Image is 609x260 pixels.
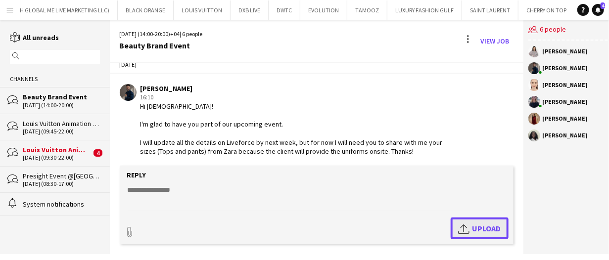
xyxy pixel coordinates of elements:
[528,20,609,41] div: 6 people
[120,41,203,50] div: Beauty Brand Event
[23,128,100,135] div: [DATE] (09:45-22:00)
[94,149,102,157] span: 4
[23,200,100,209] div: System notifications
[477,33,514,49] a: View Job
[269,0,300,20] button: DWTC
[141,102,451,156] div: Hi [DEMOGRAPHIC_DATA]! I'm glad to have you part of our upcoming event. I will update all the det...
[451,217,509,239] button: Upload
[543,82,588,88] div: [PERSON_NAME]
[110,56,523,73] div: [DATE]
[300,0,347,20] button: EVOLUTION
[23,145,91,154] div: Louis Vuitton Animation Games@TDM
[174,0,231,20] button: LOUIS VUITTON
[23,92,100,101] div: Beauty Brand Event
[23,119,100,128] div: Louis Vuitton Animation Games@MOE
[23,154,91,161] div: [DATE] (09:30-22:00)
[592,4,604,16] a: 4
[543,99,588,105] div: [PERSON_NAME]
[543,65,588,71] div: [PERSON_NAME]
[171,30,180,38] span: +04
[141,93,451,102] div: 16:10
[518,0,575,20] button: CHERRY ON TOP
[543,116,588,122] div: [PERSON_NAME]
[347,0,387,20] button: TAMOOZ
[462,0,518,20] button: SAINT LAURENT
[231,0,269,20] button: DXB LIVE
[601,2,605,9] span: 4
[458,222,501,234] span: Upload
[23,180,100,187] div: [DATE] (08:30-17:00)
[543,132,588,138] div: [PERSON_NAME]
[23,102,100,109] div: [DATE] (14:00-20:00)
[10,33,59,42] a: All unreads
[23,172,100,180] div: Presight Event @[GEOGRAPHIC_DATA]
[118,0,174,20] button: BLACK ORANGE
[543,48,588,54] div: [PERSON_NAME]
[141,84,451,93] div: [PERSON_NAME]
[387,0,462,20] button: LUXURY FASHION GULF
[127,171,146,179] label: Reply
[120,30,203,39] div: [DATE] (14:00-20:00) | 6 people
